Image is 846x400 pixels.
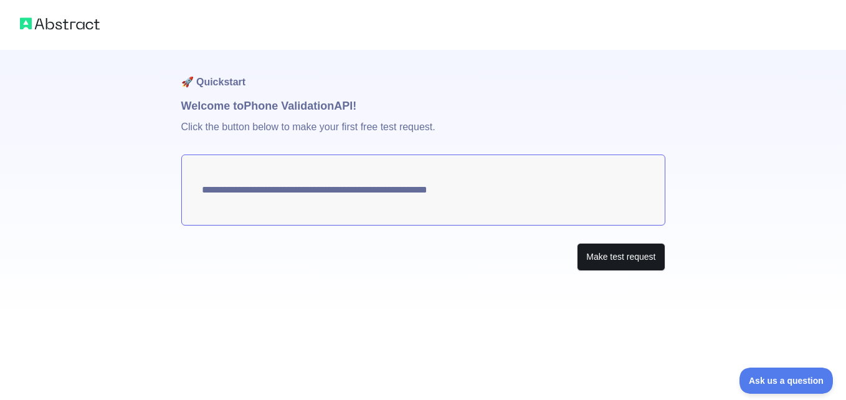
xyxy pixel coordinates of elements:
iframe: Toggle Customer Support [739,368,834,394]
h1: 🚀 Quickstart [181,50,665,97]
p: Click the button below to make your first free test request. [181,115,665,155]
button: Make test request [577,243,665,271]
h1: Welcome to Phone Validation API! [181,97,665,115]
img: Abstract logo [20,15,100,32]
